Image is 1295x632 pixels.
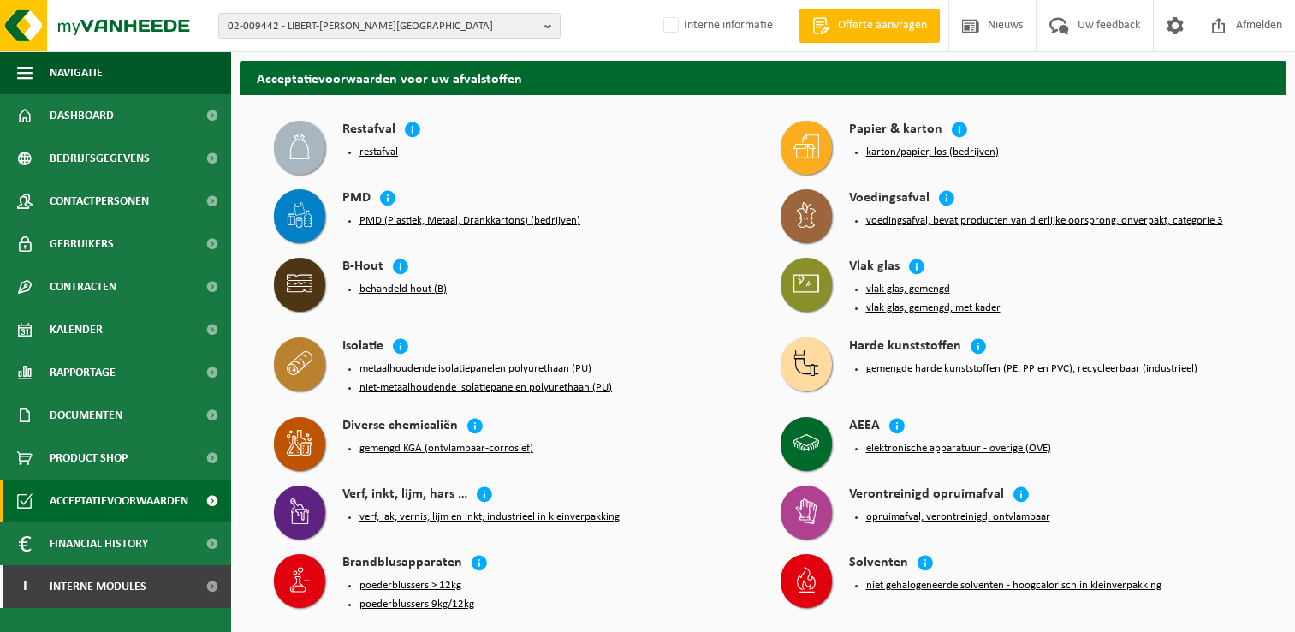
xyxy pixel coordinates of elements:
[866,579,1161,593] button: niet gehalogeneerde solventen - hoogcalorisch in kleinverpakking
[342,417,458,437] h4: Diverse chemicaliën
[359,510,620,524] button: verf, lak, vernis, lijm en inkt, industrieel in kleinverpakking
[50,565,146,608] span: Interne modules
[50,308,103,351] span: Kalender
[359,598,474,611] button: poederblussers 9kg/12kg
[342,486,467,505] h4: Verf, inkt, lijm, hars …
[240,61,1286,94] h2: Acceptatievoorwaarden voor uw afvalstoffen
[50,137,150,180] span: Bedrijfsgegevens
[17,565,33,608] span: I
[50,180,149,223] span: Contactpersonen
[359,442,533,456] button: gemengd KGA (ontvlambaar-corrosief)
[866,214,1223,228] button: voedingsafval, bevat producten van dierlijke oorsprong, onverpakt, categorie 3
[849,189,930,209] h4: Voedingsafval
[359,579,461,593] button: poederblussers > 12kg
[866,510,1050,524] button: opruimafval, verontreinigd, ontvlambaar
[849,337,961,357] h4: Harde kunststoffen
[834,17,931,34] span: Offerte aanvragen
[342,554,462,574] h4: Brandblusapparaten
[359,214,580,228] button: PMD (Plastiek, Metaal, Drankkartons) (bedrijven)
[228,14,538,39] span: 02-009442 - LIBERT-[PERSON_NAME][GEOGRAPHIC_DATA]
[866,146,999,159] button: karton/papier, los (bedrijven)
[849,554,908,574] h4: Solventen
[50,351,116,394] span: Rapportage
[342,189,371,209] h4: PMD
[849,417,880,437] h4: AEEA
[359,381,612,395] button: niet-metaalhoudende isolatiepanelen polyurethaan (PU)
[218,13,561,39] button: 02-009442 - LIBERT-[PERSON_NAME][GEOGRAPHIC_DATA]
[50,265,116,308] span: Contracten
[799,9,940,43] a: Offerte aanvragen
[866,362,1197,376] button: gemengde harde kunststoffen (PE, PP en PVC), recycleerbaar (industrieel)
[866,301,1001,315] button: vlak glas, gemengd, met kader
[50,394,122,437] span: Documenten
[50,94,114,137] span: Dashboard
[849,258,900,277] h4: Vlak glas
[849,121,942,140] h4: Papier & karton
[359,362,591,376] button: metaalhoudende isolatiepanelen polyurethaan (PU)
[50,522,148,565] span: Financial History
[50,223,114,265] span: Gebruikers
[342,258,383,277] h4: B-Hout
[660,13,773,39] label: Interne informatie
[50,51,103,94] span: Navigatie
[849,486,1004,505] h4: Verontreinigd opruimafval
[50,480,188,522] span: Acceptatievoorwaarden
[866,442,1051,456] button: elektronische apparatuur - overige (OVE)
[359,146,398,159] button: restafval
[866,283,950,296] button: vlak glas, gemengd
[342,121,395,140] h4: Restafval
[359,283,447,296] button: behandeld hout (B)
[50,437,128,480] span: Product Shop
[342,337,383,357] h4: Isolatie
